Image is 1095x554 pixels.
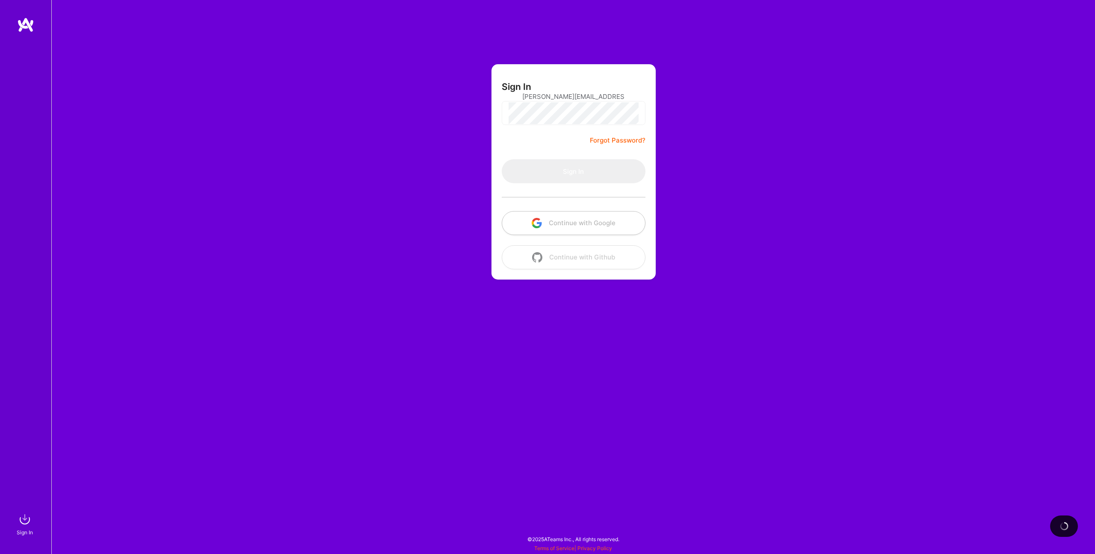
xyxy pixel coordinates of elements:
[51,528,1095,550] div: © 2025 ATeams Inc., All rights reserved.
[522,86,625,107] input: Email...
[534,545,574,551] a: Terms of Service
[18,511,33,537] a: sign inSign In
[17,17,34,33] img: logo
[534,545,612,551] span: |
[590,135,645,146] a: Forgot Password?
[532,252,542,262] img: icon
[1059,521,1069,531] img: loading
[17,528,33,537] div: Sign In
[16,511,33,528] img: sign in
[577,545,612,551] a: Privacy Policy
[502,211,645,235] button: Continue with Google
[532,218,542,228] img: icon
[502,81,531,92] h3: Sign In
[502,159,645,183] button: Sign In
[502,245,645,269] button: Continue with Github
